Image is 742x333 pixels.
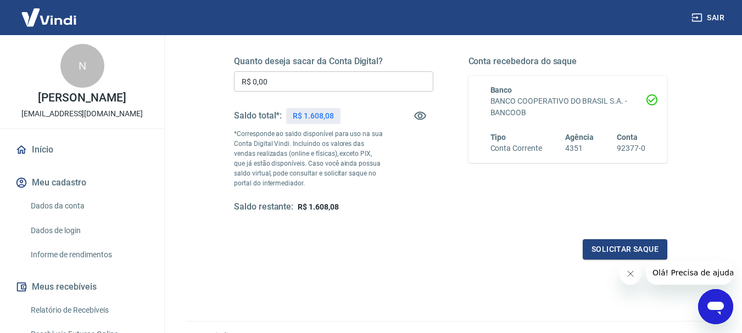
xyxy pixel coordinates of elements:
h6: 4351 [565,143,594,154]
button: Solicitar saque [583,239,667,259]
img: Vindi [13,1,85,34]
a: Dados da conta [26,195,151,217]
span: Olá! Precisa de ajuda? [7,8,92,16]
span: Agência [565,133,594,142]
span: Banco [490,86,512,94]
span: Conta [617,133,638,142]
iframe: Botão para abrir a janela de mensagens [698,289,733,324]
h5: Saldo restante: [234,201,293,213]
p: [PERSON_NAME] [38,92,126,104]
span: Tipo [490,133,506,142]
iframe: Fechar mensagem [620,263,641,285]
h5: Quanto deseja sacar da Conta Digital? [234,56,433,67]
p: [EMAIL_ADDRESS][DOMAIN_NAME] [21,108,143,120]
p: *Corresponde ao saldo disponível para uso na sua Conta Digital Vindi. Incluindo os valores das ve... [234,129,383,188]
a: Relatório de Recebíveis [26,299,151,321]
div: N [60,44,104,88]
button: Meu cadastro [13,171,151,195]
a: Início [13,138,151,162]
button: Sair [689,8,729,28]
span: R$ 1.608,08 [298,202,338,211]
a: Informe de rendimentos [26,244,151,266]
h5: Conta recebedora do saque [468,56,668,67]
button: Meus recebíveis [13,275,151,299]
h5: Saldo total*: [234,110,282,121]
h6: Conta Corrente [490,143,542,154]
iframe: Mensagem da empresa [646,261,733,285]
p: R$ 1.608,08 [293,110,333,122]
a: Dados de login [26,219,151,242]
h6: BANCO COOPERATIVO DO BRASIL S.A. - BANCOOB [490,95,646,118]
h6: 92377-0 [617,143,645,154]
